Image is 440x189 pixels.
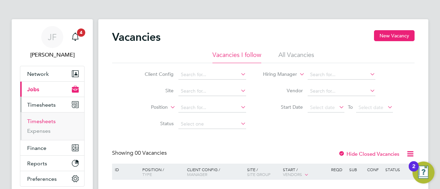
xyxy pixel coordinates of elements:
div: Site / [245,164,282,180]
label: Client Config [134,71,174,77]
div: Conf [365,164,383,175]
div: Showing [112,150,168,157]
button: Reports [20,156,84,171]
li: Vacancies I follow [212,51,261,63]
span: JF [48,33,57,42]
li: All Vacancies [278,51,314,63]
span: Jo Flockhart [20,51,85,59]
span: Site Group [247,172,271,177]
span: Finance [27,145,46,151]
input: Search for... [178,86,246,96]
div: ID [113,164,137,175]
span: Network [27,71,49,77]
span: Timesheets [27,102,56,108]
span: Preferences [27,176,57,182]
div: Client Config / [185,164,245,180]
span: Vendors [283,172,302,177]
div: Timesheets [20,112,84,140]
input: Select one [178,119,246,129]
label: Hide Closed Vacancies [338,151,399,157]
label: Status [134,120,174,127]
h2: Vacancies [112,30,161,44]
span: Manager [187,172,207,177]
label: Vendor [263,87,303,94]
label: Start Date [263,104,303,110]
input: Search for... [308,70,375,80]
input: Search for... [178,70,246,80]
label: Position [128,104,168,111]
label: Site [134,87,174,94]
span: To [346,103,355,111]
div: Status [384,164,414,175]
span: Jobs [27,86,39,93]
input: Search for... [308,86,375,96]
a: 4 [68,26,82,48]
span: 4 [77,28,85,37]
span: Select date [310,104,335,110]
button: Jobs [20,82,84,97]
span: Select date [359,104,383,110]
div: Sub [348,164,365,175]
input: Search for... [178,103,246,113]
span: Type [142,172,152,177]
button: New Vacancy [374,30,415,41]
a: Expenses [27,128,51,134]
button: Timesheets [20,97,84,112]
a: Timesheets [27,118,56,125]
button: Open Resource Center, 2 new notifications [412,162,434,184]
span: Reports [27,160,47,167]
a: JF[PERSON_NAME] [20,26,85,59]
div: 2 [412,166,415,175]
label: Hiring Manager [257,71,297,78]
span: 00 Vacancies [135,150,167,156]
div: Position / [137,164,185,180]
button: Preferences [20,171,84,186]
div: Reqd [329,164,347,175]
button: Network [20,66,84,81]
button: Finance [20,140,84,155]
div: Start / [281,164,329,181]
